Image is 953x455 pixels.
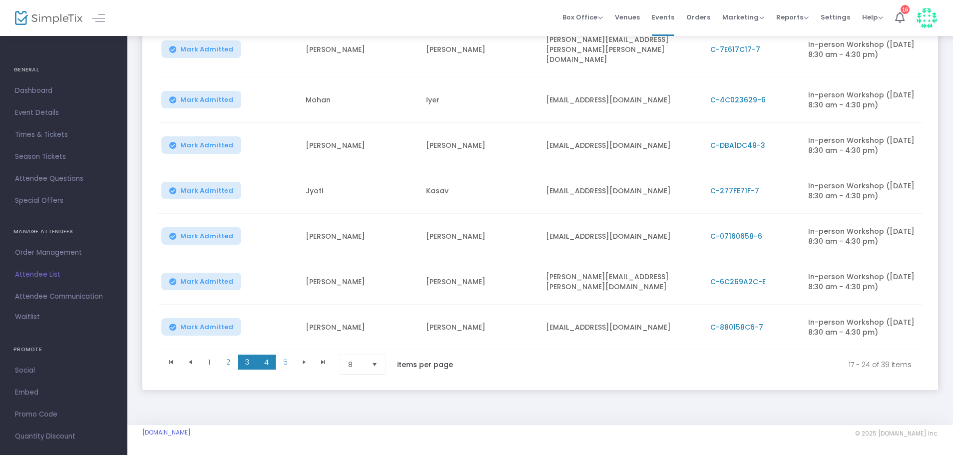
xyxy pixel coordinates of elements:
span: Attendee List [15,268,112,281]
span: Page 5 [276,355,295,370]
td: [PERSON_NAME][EMAIL_ADDRESS][PERSON_NAME][PERSON_NAME][DOMAIN_NAME] [540,22,704,77]
td: [EMAIL_ADDRESS][DOMAIN_NAME] [540,305,704,350]
span: Marketing [722,12,764,22]
span: Go to the previous page [186,358,194,366]
span: C-07160658-6 [710,231,762,241]
span: Promo Code [15,408,112,421]
span: Go to the previous page [181,355,200,370]
a: [DOMAIN_NAME] [142,429,191,437]
td: [PERSON_NAME] [420,305,540,350]
td: Iyer [420,77,540,123]
span: Mark Admitted [180,323,233,331]
td: Mohan [300,77,420,123]
span: Page 2 [219,355,238,370]
td: In-person Workshop ([DATE] 8:30 am - 4:30 pm) [802,77,923,123]
span: Box Office [562,12,603,22]
span: Social [15,364,112,377]
td: [PERSON_NAME] [300,259,420,305]
h4: PROMOTE [13,340,114,360]
span: Go to the first page [167,358,175,366]
span: Order Management [15,246,112,259]
span: Mark Admitted [180,232,233,240]
span: C-7E617C17-7 [710,44,760,54]
span: C-DBA1DC49-3 [710,140,765,150]
span: C-880158C6-7 [710,322,763,332]
td: [PERSON_NAME] [420,22,540,77]
td: In-person Workshop ([DATE] 8:30 am - 4:30 pm) [802,214,923,259]
button: Mark Admitted [161,227,241,245]
span: Dashboard [15,84,112,97]
span: Mark Admitted [180,141,233,149]
span: Embed [15,386,112,399]
span: Mark Admitted [180,187,233,195]
span: Go to the next page [295,355,314,370]
td: [EMAIL_ADDRESS][DOMAIN_NAME] [540,214,704,259]
span: Orders [686,4,710,30]
span: Events [652,4,674,30]
button: Mark Admitted [161,91,241,108]
span: Event Details [15,106,112,119]
td: Jyoti [300,168,420,214]
span: Page 4 [257,355,276,370]
td: In-person Workshop ([DATE] 8:30 am - 4:30 pm) [802,305,923,350]
span: Mark Admitted [180,278,233,286]
span: C-277FE71F-7 [710,186,759,196]
span: C-6C269A2C-E [710,277,766,287]
td: [PERSON_NAME][EMAIL_ADDRESS][PERSON_NAME][DOMAIN_NAME] [540,259,704,305]
td: [PERSON_NAME] [300,22,420,77]
span: Go to the first page [162,355,181,370]
td: [PERSON_NAME] [420,214,540,259]
span: Attendee Questions [15,172,112,185]
button: Mark Admitted [161,136,241,154]
span: Page 1 [200,355,219,370]
button: Mark Admitted [161,182,241,199]
span: Mark Admitted [180,45,233,53]
span: Quantity Discount [15,430,112,443]
div: 16 [901,5,910,14]
td: [EMAIL_ADDRESS][DOMAIN_NAME] [540,123,704,168]
span: Mark Admitted [180,96,233,104]
td: [EMAIL_ADDRESS][DOMAIN_NAME] [540,168,704,214]
button: Select [368,355,382,374]
h4: GENERAL [13,60,114,80]
td: [PERSON_NAME] [300,214,420,259]
button: Mark Admitted [161,318,241,336]
span: Reports [776,12,809,22]
span: Waitlist [15,312,40,322]
td: In-person Workshop ([DATE] 8:30 am - 4:30 pm) [802,22,923,77]
td: In-person Workshop ([DATE] 8:30 am - 4:30 pm) [802,259,923,305]
span: Attendee Communication [15,290,112,303]
span: Special Offers [15,194,112,207]
td: In-person Workshop ([DATE] 8:30 am - 4:30 pm) [802,168,923,214]
td: [PERSON_NAME] [420,259,540,305]
span: Go to the last page [319,358,327,366]
span: Settings [821,4,850,30]
td: In-person Workshop ([DATE] 8:30 am - 4:30 pm) [802,123,923,168]
button: Mark Admitted [161,273,241,290]
span: Page 3 [238,355,257,370]
span: Venues [615,4,640,30]
td: [PERSON_NAME] [420,123,540,168]
span: Season Tickets [15,150,112,163]
label: items per page [397,360,453,370]
td: Kasav [420,168,540,214]
span: 8 [348,360,364,370]
span: Help [862,12,883,22]
span: © 2025 [DOMAIN_NAME] Inc. [855,430,938,438]
span: Times & Tickets [15,128,112,141]
span: Go to the last page [314,355,333,370]
kendo-pager-info: 17 - 24 of 39 items [474,355,912,375]
td: [PERSON_NAME] [300,123,420,168]
h4: MANAGE ATTENDEES [13,222,114,242]
span: Go to the next page [300,358,308,366]
td: [EMAIL_ADDRESS][DOMAIN_NAME] [540,77,704,123]
td: [PERSON_NAME] [300,305,420,350]
button: Mark Admitted [161,40,241,58]
span: C-4C023629-6 [710,95,766,105]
